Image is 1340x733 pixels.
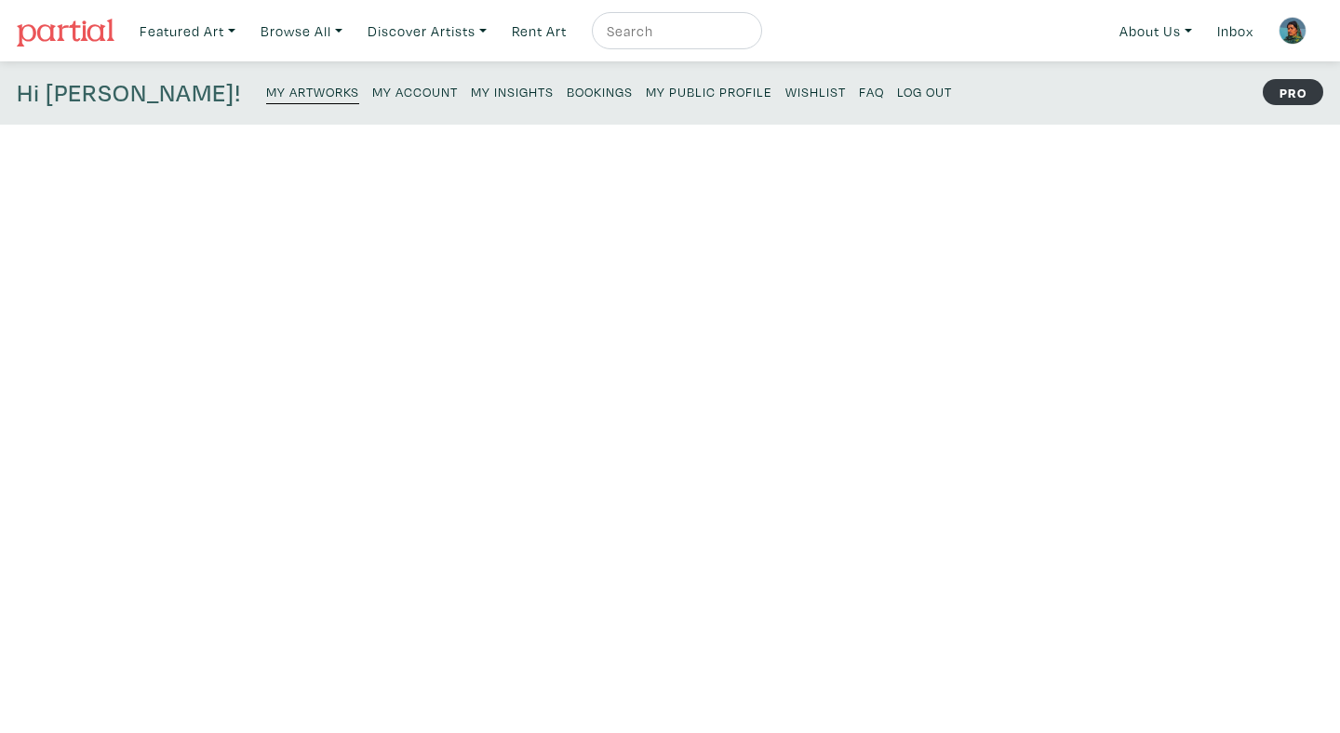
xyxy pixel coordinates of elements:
a: About Us [1111,12,1200,50]
small: My Public Profile [646,83,772,100]
a: Bookings [567,78,633,103]
a: My Public Profile [646,78,772,103]
a: Log Out [897,78,952,103]
a: FAQ [859,78,884,103]
h4: Hi [PERSON_NAME]! [17,78,241,108]
small: Log Out [897,83,952,100]
small: My Artworks [266,83,359,100]
a: Inbox [1209,12,1262,50]
a: My Account [372,78,458,103]
a: Discover Artists [359,12,495,50]
small: My Account [372,83,458,100]
small: FAQ [859,83,884,100]
a: My Insights [471,78,554,103]
img: phpThumb.php [1279,17,1306,45]
small: Wishlist [785,83,846,100]
a: Browse All [252,12,351,50]
a: My Artworks [266,78,359,104]
input: Search [605,20,744,43]
small: Bookings [567,83,633,100]
small: My Insights [471,83,554,100]
a: Featured Art [131,12,244,50]
strong: PRO [1263,79,1323,105]
a: Wishlist [785,78,846,103]
a: Rent Art [503,12,575,50]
